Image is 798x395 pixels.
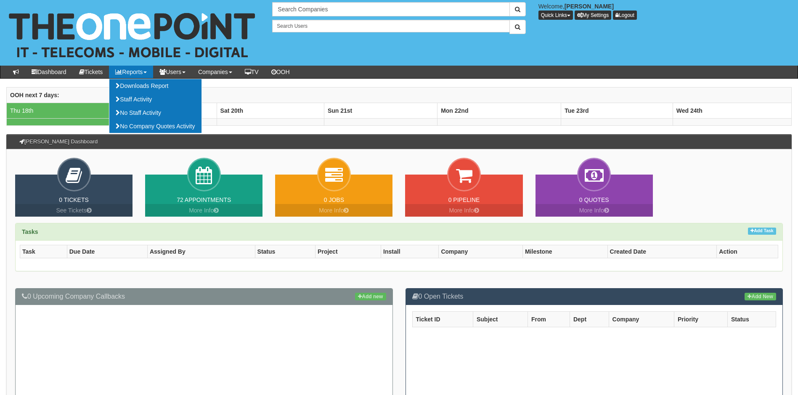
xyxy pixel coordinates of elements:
a: 0 Tickets [59,196,89,203]
a: Tickets [73,66,109,78]
th: Ticket ID [412,311,473,327]
th: Company [439,245,523,258]
div: Welcome, [532,2,798,20]
a: Downloads Report [109,79,201,93]
a: Add Task [748,228,776,235]
a: Staff Activity [109,93,201,106]
a: Companies [192,66,239,78]
h3: 0 Upcoming Company Callbacks [22,293,386,300]
a: Add New [745,293,776,300]
th: Assigned By [147,245,255,258]
th: Due Date [67,245,147,258]
strong: Tasks [22,228,38,235]
a: Logout [613,11,637,20]
a: 0 Pipeline [448,196,480,203]
a: No Staff Activity [109,106,201,119]
input: Search Companies [272,2,509,16]
a: More Info [275,204,392,217]
th: Install [381,245,439,258]
th: Action [717,245,778,258]
th: Priority [674,311,727,327]
a: See Tickets [15,204,133,217]
td: Thu 18th [7,103,115,118]
th: Created Date [607,245,717,258]
a: Add new [355,293,386,300]
th: Task [20,245,67,258]
th: Company [609,311,674,327]
a: TV [239,66,265,78]
a: Users [153,66,192,78]
th: Project [315,245,381,258]
th: OOH next 7 days: [7,87,792,103]
a: 72 Appointments [177,196,231,203]
a: More Info [405,204,522,217]
a: 0 Quotes [579,196,609,203]
a: 0 Jobs [324,196,344,203]
a: My Settings [575,11,612,20]
input: Search Users [272,20,509,32]
th: From [528,311,570,327]
th: Mon 22nd [437,103,561,118]
th: Milestone [522,245,607,258]
th: Sat 20th [217,103,324,118]
a: Dashboard [25,66,73,78]
a: OOH [265,66,296,78]
h3: 0 Open Tickets [412,293,777,300]
th: Wed 24th [673,103,791,118]
a: Reports [109,66,153,78]
button: Quick Links [538,11,573,20]
th: Tue 23rd [561,103,673,118]
b: [PERSON_NAME] [565,3,614,10]
th: Subject [473,311,528,327]
a: More Info [536,204,653,217]
th: Sun 21st [324,103,437,118]
a: More Info [145,204,262,217]
th: Status [255,245,315,258]
a: No Company Quotes Activity [109,119,201,133]
h3: [PERSON_NAME] Dashboard [15,135,102,149]
th: Dept [570,311,609,327]
th: Status [727,311,776,327]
